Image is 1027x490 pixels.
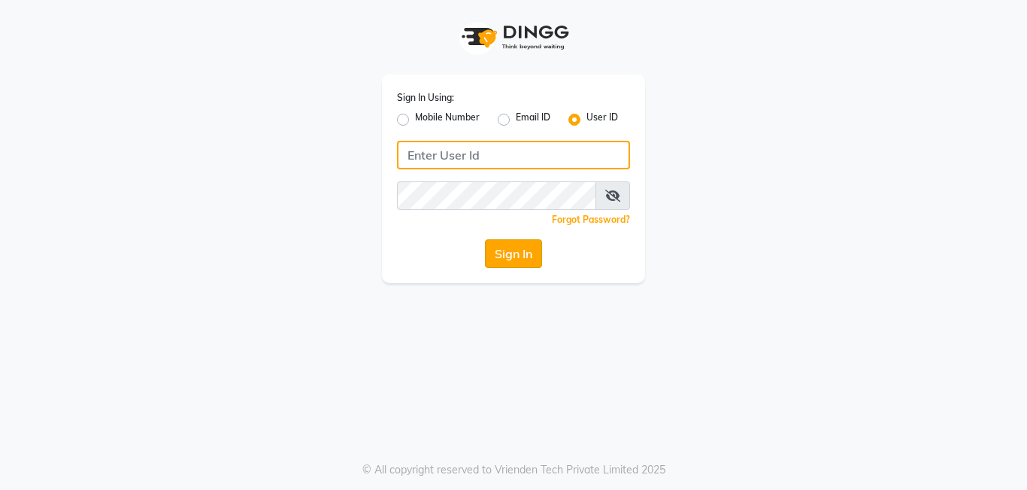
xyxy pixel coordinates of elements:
a: Forgot Password? [552,214,630,225]
label: Mobile Number [415,111,480,129]
label: Sign In Using: [397,91,454,105]
input: Username [397,141,630,169]
input: Username [397,181,596,210]
label: User ID [586,111,618,129]
button: Sign In [485,239,542,268]
label: Email ID [516,111,550,129]
img: logo1.svg [453,15,574,59]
